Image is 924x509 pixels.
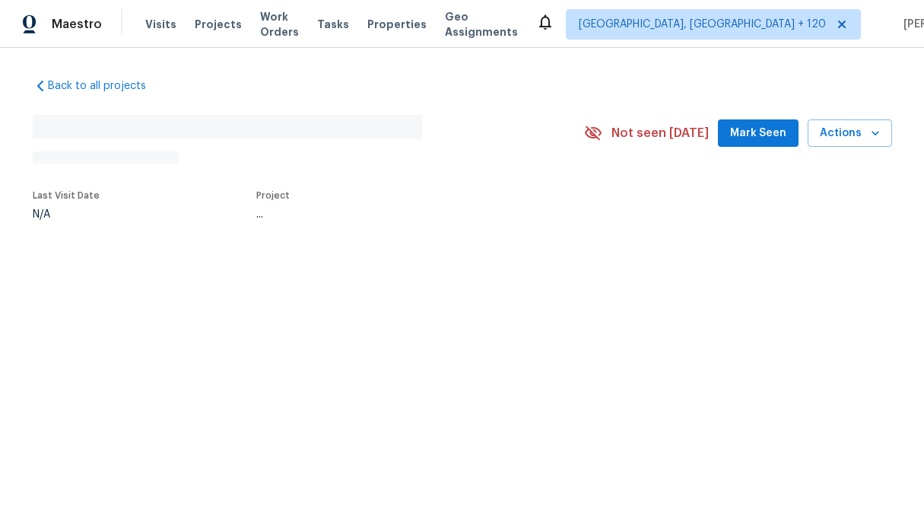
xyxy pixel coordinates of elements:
[579,17,826,32] span: [GEOGRAPHIC_DATA], [GEOGRAPHIC_DATA] + 120
[52,17,102,32] span: Maestro
[730,124,786,143] span: Mark Seen
[33,191,100,200] span: Last Visit Date
[256,191,290,200] span: Project
[145,17,176,32] span: Visits
[367,17,427,32] span: Properties
[33,78,179,94] a: Back to all projects
[718,119,799,148] button: Mark Seen
[256,209,548,220] div: ...
[260,9,299,40] span: Work Orders
[808,119,892,148] button: Actions
[820,124,880,143] span: Actions
[445,9,518,40] span: Geo Assignments
[611,126,709,141] span: Not seen [DATE]
[33,209,100,220] div: N/A
[317,19,349,30] span: Tasks
[195,17,242,32] span: Projects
